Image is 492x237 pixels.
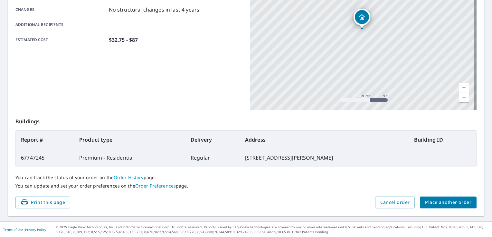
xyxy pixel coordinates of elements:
a: Order History [114,174,144,180]
span: Print this page [21,198,65,206]
p: $32.75 - $87 [109,36,138,44]
td: 67747245 [16,149,74,167]
th: Address [240,131,409,149]
p: You can update and set your order preferences on the page. [15,183,477,189]
td: [STREET_ADDRESS][PERSON_NAME] [240,149,409,167]
p: Changes [15,6,106,13]
td: Regular [185,149,240,167]
a: Current Level 17, Zoom In [459,83,469,92]
a: Current Level 17, Zoom Out [459,92,469,102]
th: Product type [74,131,185,149]
th: Building ID [409,131,476,149]
p: You can track the status of your order on the page. [15,175,477,180]
p: No structural changes in last 4 years [109,6,200,13]
span: Cancel order [380,198,410,206]
td: Premium - Residential [74,149,185,167]
p: Additional recipients [15,22,106,28]
span: Place another order [425,198,471,206]
button: Cancel order [375,197,415,208]
p: © 2025 Eagle View Technologies, Inc. and Pictometry International Corp. All Rights Reserved. Repo... [56,225,489,234]
a: Privacy Policy [25,227,46,232]
div: Dropped pin, building 1, Residential property, 2439 Joyce Ln Naperville, IL 60564 [354,9,370,29]
a: Terms of Use [3,227,23,232]
p: | [3,228,46,232]
p: Buildings [15,110,477,130]
button: Print this page [15,197,70,208]
p: Estimated cost [15,36,106,44]
button: Place another order [420,197,477,208]
th: Report # [16,131,74,149]
a: Order Preferences [135,183,176,189]
th: Delivery [185,131,240,149]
